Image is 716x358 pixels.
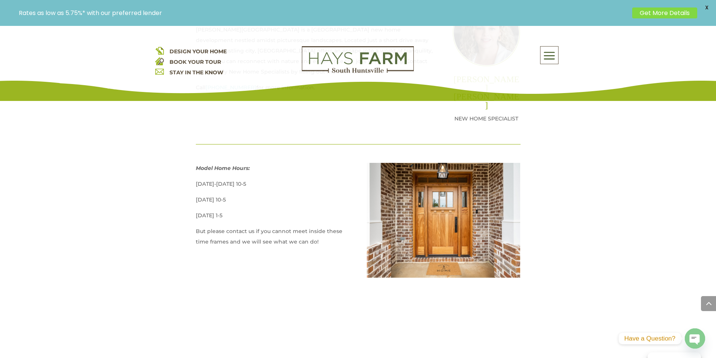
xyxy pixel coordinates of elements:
[196,194,349,210] p: [DATE] 10-5
[170,69,223,76] a: STAY IN THE KNOW
[196,210,349,226] p: [DATE] 1-5
[701,2,712,13] span: X
[302,46,414,73] img: Logo
[302,68,414,75] a: hays farm homes huntsville development
[170,48,227,55] a: DESIGN YOUR HOME
[155,46,164,55] img: design your home
[453,113,520,124] p: NEW HOME SPECIALIST
[632,8,697,18] a: Get More Details
[170,59,221,65] a: BOOK YOUR TOUR
[196,165,250,171] strong: Model Home Hours:
[196,179,349,194] p: [DATE]-[DATE] 10-5
[19,9,628,17] p: Rates as low as 5.75%* with our preferred lender
[196,226,349,247] p: But please contact us if you cannot meet inside these time frames and we will see what we can do!
[155,57,164,65] img: book your home tour
[367,163,520,278] img: huntsville_new_home_30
